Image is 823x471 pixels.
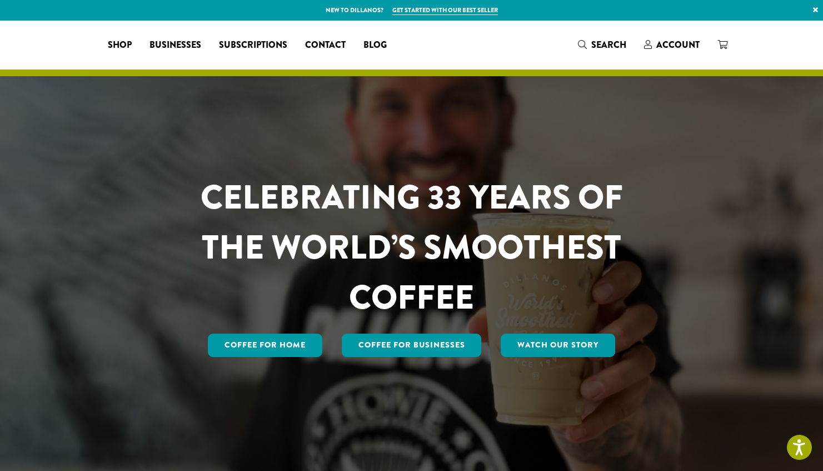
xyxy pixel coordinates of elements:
[392,6,498,15] a: Get started with our best seller
[219,38,287,52] span: Subscriptions
[591,38,626,51] span: Search
[569,36,635,54] a: Search
[149,38,201,52] span: Businesses
[342,334,482,357] a: Coffee For Businesses
[363,38,387,52] span: Blog
[208,334,322,357] a: Coffee for Home
[305,38,346,52] span: Contact
[501,334,615,357] a: Watch Our Story
[168,172,656,323] h1: CELEBRATING 33 YEARS OF THE WORLD’S SMOOTHEST COFFEE
[656,38,700,51] span: Account
[108,38,132,52] span: Shop
[99,36,141,54] a: Shop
